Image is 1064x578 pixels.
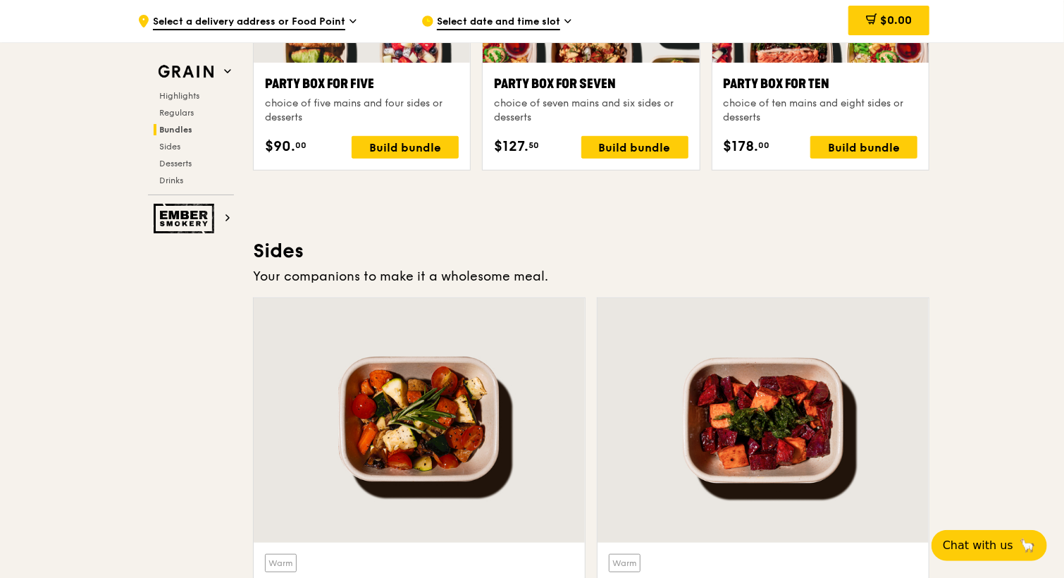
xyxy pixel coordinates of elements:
div: Your companions to make it a wholesome meal. [253,266,929,286]
span: 🦙 [1019,537,1036,554]
span: Desserts [159,159,192,168]
span: $0.00 [880,13,912,27]
img: Ember Smokery web logo [154,204,218,233]
div: Warm [609,554,641,572]
img: Grain web logo [154,59,218,85]
div: Party Box for Ten [724,74,917,94]
span: Chat with us [943,537,1013,554]
span: 00 [759,140,770,151]
span: Highlights [159,91,199,101]
span: 50 [528,140,539,151]
div: choice of seven mains and six sides or desserts [494,97,688,125]
div: Party Box for Seven [494,74,688,94]
div: Build bundle [810,136,917,159]
button: Chat with us🦙 [932,530,1047,561]
span: Select a delivery address or Food Point [153,15,345,30]
div: Build bundle [352,136,459,159]
span: Bundles [159,125,192,135]
span: Sides [159,142,180,152]
span: $90. [265,136,295,157]
span: $178. [724,136,759,157]
div: choice of five mains and four sides or desserts [265,97,459,125]
span: Select date and time slot [437,15,560,30]
span: $127. [494,136,528,157]
span: Regulars [159,108,194,118]
div: Party Box for Five [265,74,459,94]
h3: Sides [253,238,929,264]
div: choice of ten mains and eight sides or desserts [724,97,917,125]
span: Drinks [159,176,183,185]
span: 00 [295,140,307,151]
div: Build bundle [581,136,688,159]
div: Warm [265,554,297,572]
